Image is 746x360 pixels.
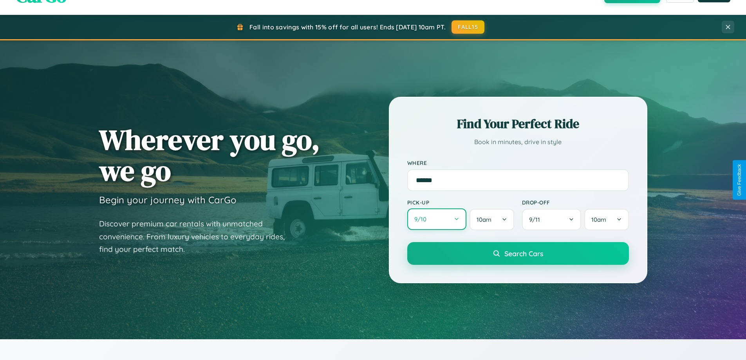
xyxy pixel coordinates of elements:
span: 10am [477,216,491,223]
label: Pick-up [407,199,514,206]
button: Search Cars [407,242,629,265]
span: 9 / 10 [414,215,430,223]
label: Where [407,159,629,166]
span: Search Cars [504,249,543,258]
h3: Begin your journey with CarGo [99,194,237,206]
button: 10am [584,209,629,230]
button: 10am [470,209,514,230]
span: 9 / 11 [529,216,544,223]
span: 10am [591,216,606,223]
button: 9/10 [407,208,467,230]
p: Discover premium car rentals with unmatched convenience. From luxury vehicles to everyday rides, ... [99,217,295,256]
label: Drop-off [522,199,629,206]
span: Fall into savings with 15% off for all users! Ends [DATE] 10am PT. [249,23,446,31]
h2: Find Your Perfect Ride [407,115,629,132]
p: Book in minutes, drive in style [407,136,629,148]
button: FALL15 [452,20,484,34]
h1: Wherever you go, we go [99,124,320,186]
button: 9/11 [522,209,582,230]
div: Give Feedback [737,164,742,196]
